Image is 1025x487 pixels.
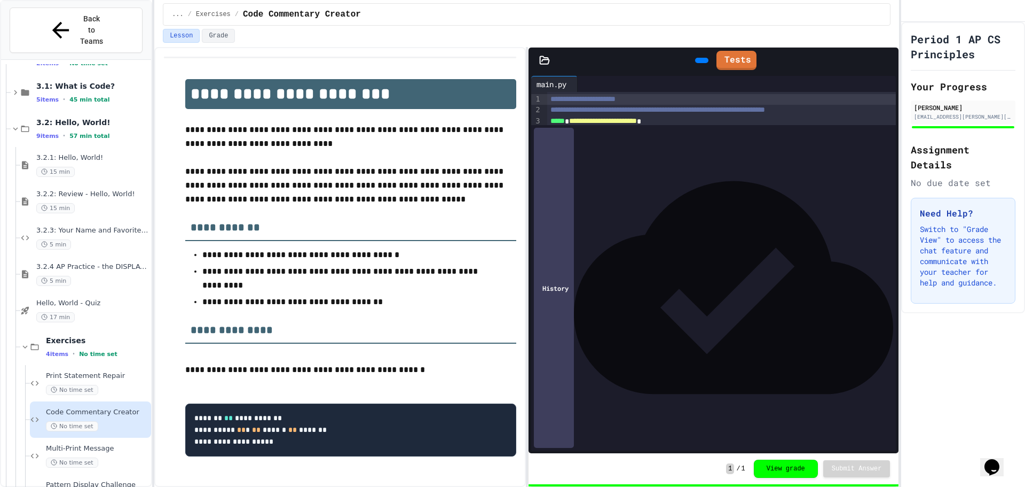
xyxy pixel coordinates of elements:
span: No time set [79,351,117,358]
span: 3.2.2: Review - Hello, World! [36,190,149,199]
span: 1 [726,463,734,474]
span: Exercises [196,10,231,19]
div: History [534,128,574,448]
h3: Need Help? [920,207,1006,220]
span: 15 min [36,203,75,213]
span: No time set [46,421,98,431]
span: / [736,465,740,473]
span: 15 min [36,167,75,177]
iframe: chat widget [980,444,1014,476]
span: 17 min [36,312,75,322]
span: Submit Answer [832,465,882,473]
h2: Your Progress [911,79,1015,94]
span: 5 min [36,276,71,286]
span: Back to Teams [80,13,105,47]
div: 2 [531,105,542,115]
h2: Assignment Details [911,142,1015,172]
div: main.py [531,79,572,90]
span: 3.2.1: Hello, World! [36,153,149,163]
span: 9 items [36,133,59,140]
a: Tests [716,51,756,70]
span: 45 min total [69,96,109,103]
span: 3.2: Hello, World! [36,118,149,127]
button: Grade [202,29,235,43]
span: Code Commentary Creator [46,408,149,417]
span: No time set [46,385,98,395]
span: 5 items [36,96,59,103]
h1: Period 1 AP CS Principles [911,32,1015,61]
span: 3.2.4 AP Practice - the DISPLAY Procedure [36,262,149,272]
span: 4 items [46,351,68,358]
span: 3.1: What is Code? [36,81,149,91]
button: Back to Teams [10,7,143,53]
span: Exercises [46,336,149,345]
span: 1 [742,465,745,473]
button: View grade [754,460,818,478]
div: main.py [531,76,578,92]
div: No due date set [911,176,1015,189]
span: Print Statement Repair [46,372,149,381]
div: [PERSON_NAME] [914,103,1012,112]
span: / [235,10,239,19]
button: Submit Answer [823,460,890,477]
span: 57 min total [69,133,109,140]
p: Switch to "Grade View" to access the chat feature and communicate with your teacher for help and ... [920,224,1006,288]
span: 5 min [36,239,71,250]
div: 1 [531,94,542,105]
span: ... [172,10,184,19]
span: No time set [46,458,98,468]
span: Multi-Print Message [46,444,149,453]
span: Code Commentary Creator [243,8,361,21]
div: 3 [531,116,542,127]
span: 3.2.3: Your Name and Favorite Movie [36,226,149,235]
span: • [73,350,75,358]
span: • [63,132,65,140]
span: Hello, World - Quiz [36,299,149,308]
div: [EMAIL_ADDRESS][PERSON_NAME][PERSON_NAME][DOMAIN_NAME] [914,113,1012,121]
span: / [188,10,192,19]
span: • [63,95,65,104]
button: Lesson [163,29,200,43]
